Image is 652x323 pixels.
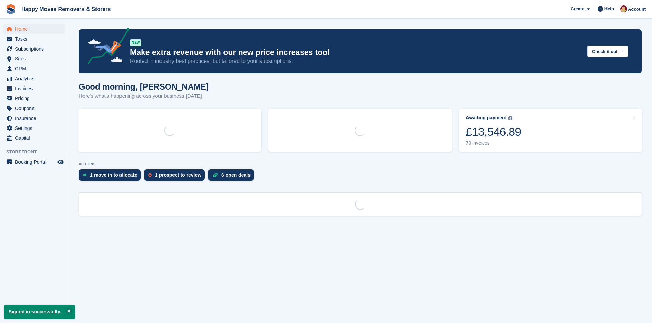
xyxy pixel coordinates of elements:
[15,34,56,44] span: Tasks
[90,172,137,178] div: 1 move in to allocate
[6,149,68,156] span: Storefront
[15,104,56,113] span: Coupons
[3,113,65,123] a: menu
[3,157,65,167] a: menu
[3,44,65,54] a: menu
[15,123,56,133] span: Settings
[3,24,65,34] a: menu
[571,5,584,12] span: Create
[15,94,56,103] span: Pricing
[83,173,87,177] img: move_ins_to_allocate_icon-fdf77a2bb77ea45bf5b3d319d69a93e2d87916cf1d5bf7949dd705db3b84f3ca.svg
[466,115,507,121] div: Awaiting payment
[79,169,144,184] a: 1 move in to allocate
[15,64,56,73] span: CRM
[3,104,65,113] a: menu
[79,92,209,100] p: Here's what's happening across your business [DATE]
[15,44,56,54] span: Subscriptions
[587,46,628,57] button: Check it out →
[3,64,65,73] a: menu
[15,157,56,167] span: Booking Portal
[3,34,65,44] a: menu
[466,140,521,146] div: 70 invoices
[5,4,16,14] img: stora-icon-8386f47178a22dfd0bd8f6a31ec36ba5ce8667c1dd55bd0f319d3a0aa187defe.svg
[15,74,56,83] span: Analytics
[148,173,152,177] img: prospect-51fa495bee0391a8d652442698ab0144808aea92771e9ea1ae160a38d050c398.svg
[628,6,646,13] span: Account
[620,5,627,12] img: Steven Fry
[459,109,642,152] a: Awaiting payment £13,546.89 70 invoices
[130,39,141,46] div: NEW
[15,133,56,143] span: Capital
[18,3,113,15] a: Happy Moves Removers & Storers
[15,24,56,34] span: Home
[15,84,56,93] span: Invoices
[15,54,56,64] span: Sites
[221,172,251,178] div: 6 open deals
[4,305,75,319] p: Signed in successfully.
[3,123,65,133] a: menu
[3,54,65,64] a: menu
[155,172,201,178] div: 1 prospect to review
[79,82,209,91] h1: Good morning, [PERSON_NAME]
[3,74,65,83] a: menu
[144,169,208,184] a: 1 prospect to review
[79,162,642,166] p: ACTIONS
[3,84,65,93] a: menu
[466,125,521,139] div: £13,546.89
[82,28,130,67] img: price-adjustments-announcement-icon-8257ccfd72463d97f412b2fc003d46551f7dbcb40ab6d574587a9cd5c0d94...
[604,5,614,12] span: Help
[508,116,512,120] img: icon-info-grey-7440780725fd019a000dd9b08b2336e03edf1995a4989e88bcd33f0948082b44.svg
[3,94,65,103] a: menu
[3,133,65,143] a: menu
[212,173,218,177] img: deal-1b604bf984904fb50ccaf53a9ad4b4a5d6e5aea283cecdc64d6e3604feb123c2.svg
[130,48,582,57] p: Make extra revenue with our new price increases tool
[56,158,65,166] a: Preview store
[130,57,582,65] p: Rooted in industry best practices, but tailored to your subscriptions.
[15,113,56,123] span: Insurance
[208,169,257,184] a: 6 open deals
